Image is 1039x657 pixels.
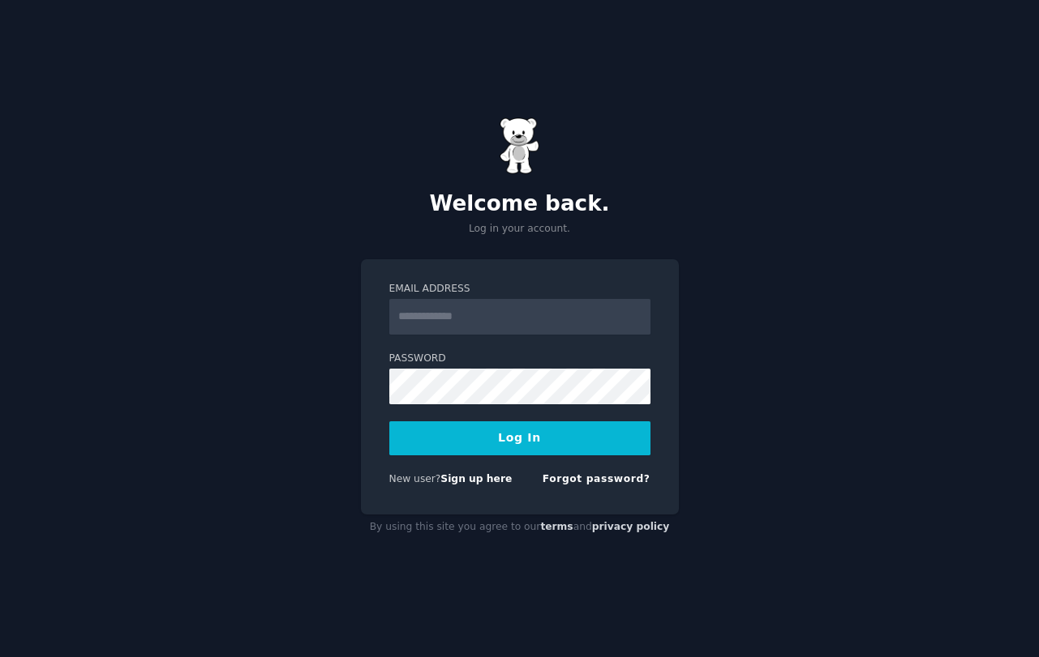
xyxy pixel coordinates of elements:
[592,521,670,532] a: privacy policy
[540,521,573,532] a: terms
[389,473,441,484] span: New user?
[361,191,679,217] h2: Welcome back.
[389,352,650,366] label: Password
[440,473,512,484] a: Sign up here
[543,473,650,484] a: Forgot password?
[389,282,650,297] label: Email Address
[389,421,650,455] button: Log In
[361,514,679,540] div: By using this site you agree to our and
[500,117,540,174] img: Gummy Bear
[361,222,679,237] p: Log in your account.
